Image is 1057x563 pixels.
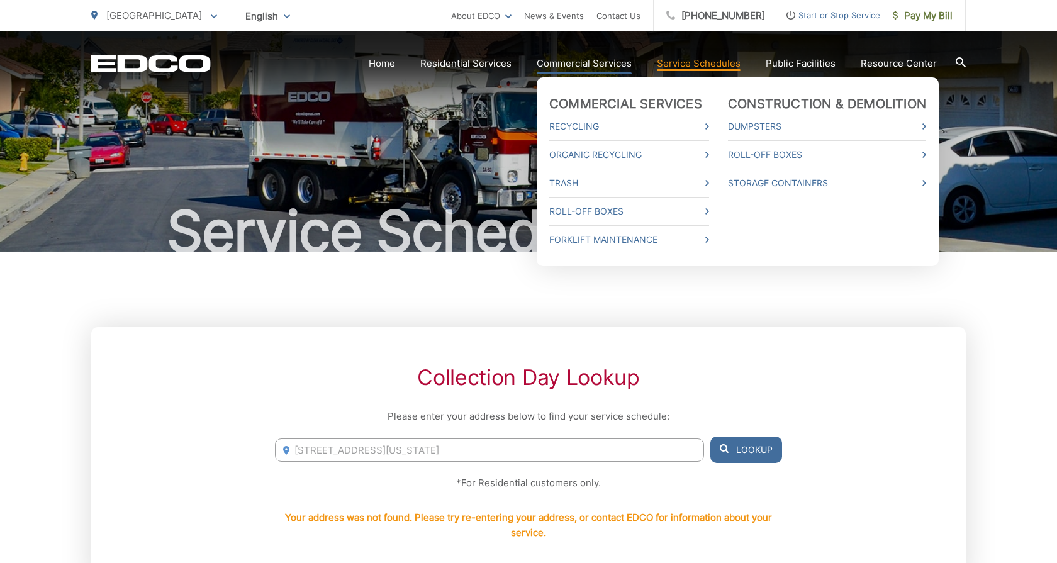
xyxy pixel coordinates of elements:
[524,8,584,23] a: News & Events
[728,147,926,162] a: Roll-Off Boxes
[893,8,953,23] span: Pay My Bill
[236,5,299,27] span: English
[549,176,709,191] a: Trash
[275,438,704,462] input: Enter Address
[106,9,202,21] span: [GEOGRAPHIC_DATA]
[275,476,782,491] p: *For Residential customers only.
[275,365,782,390] h2: Collection Day Lookup
[710,437,782,463] button: Lookup
[451,8,512,23] a: About EDCO
[657,56,741,71] a: Service Schedules
[369,56,395,71] a: Home
[549,119,709,134] a: Recycling
[91,55,211,72] a: EDCD logo. Return to the homepage.
[728,96,926,111] a: Construction & Demolition
[861,56,937,71] a: Resource Center
[537,56,632,71] a: Commercial Services
[766,56,836,71] a: Public Facilities
[728,176,926,191] a: Storage Containers
[275,409,782,424] p: Please enter your address below to find your service schedule:
[728,119,926,134] a: Dumpsters
[549,232,709,247] a: Forklift Maintenance
[549,147,709,162] a: Organic Recycling
[275,510,782,540] p: Your address was not found. Please try re-entering your address, or contact EDCO for information ...
[549,96,702,111] a: Commercial Services
[549,204,709,219] a: Roll-Off Boxes
[91,200,966,263] h1: Service Schedules
[420,56,512,71] a: Residential Services
[596,8,640,23] a: Contact Us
